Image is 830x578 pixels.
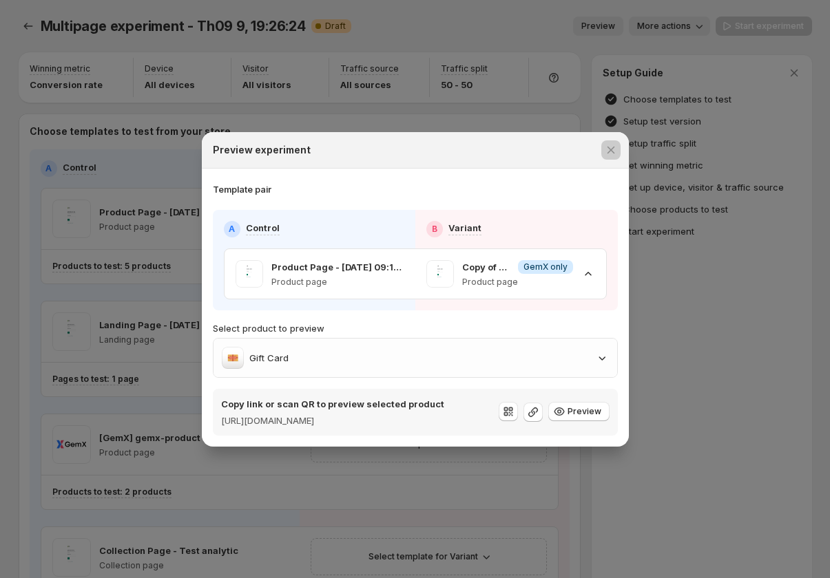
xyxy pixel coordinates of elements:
[249,351,289,365] p: Gift Card
[448,221,481,235] p: Variant
[601,140,621,160] button: Close
[271,277,404,288] p: Product page
[221,414,444,427] p: [URL][DOMAIN_NAME]
[213,143,311,157] h2: Preview experiment
[271,260,404,274] p: Product Page - [DATE] 09:15:33
[548,402,610,421] button: Preview
[229,224,235,235] h2: A
[462,260,512,274] p: Copy of Product Page - [DATE] 09:15:33
[426,260,454,288] img: Copy of Product Page - Aug 20, 09:15:33
[236,260,263,288] img: Product Page - Aug 20, 09:15:33
[222,347,244,369] img: Gift Card
[221,397,444,411] p: Copy link or scan QR to preview selected product
[246,221,280,235] p: Control
[432,224,437,235] h2: B
[462,277,573,288] p: Product page
[568,406,601,417] span: Preview
[213,321,618,335] p: Select product to preview
[523,261,568,272] span: GemX only
[213,182,271,196] h3: Template pair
